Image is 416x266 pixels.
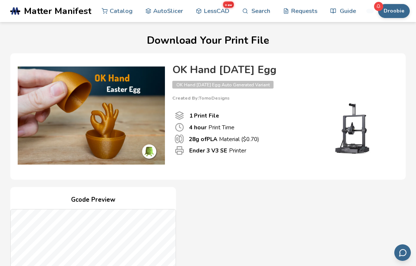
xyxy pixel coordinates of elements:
[189,147,227,154] b: Ender 3 V3 SE
[172,81,274,89] span: OK Hand [DATE] Egg Auto Generated Variant
[223,1,234,8] span: new
[317,101,391,156] img: Printer
[189,147,246,154] p: Printer
[10,35,406,46] h1: Download Your Print File
[189,123,235,131] p: Print Time
[18,61,165,171] img: Product
[378,4,410,18] button: Droobie
[172,96,391,101] p: Created By: TomoDesigns
[10,194,176,206] h4: Gcode Preview
[175,123,184,132] span: Print Time
[175,146,184,155] span: Printer
[189,135,217,143] b: 28 g of PLA
[189,112,219,119] b: 1 Print File
[24,6,91,16] span: Matter Manifest
[172,64,391,76] h4: OK Hand [DATE] Egg
[189,135,259,143] p: Material ($ 0.70 )
[394,244,411,261] button: Send feedback via email
[175,134,184,143] span: Material Used
[189,123,207,131] b: 4 hour
[175,111,184,120] span: Number Of Print files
